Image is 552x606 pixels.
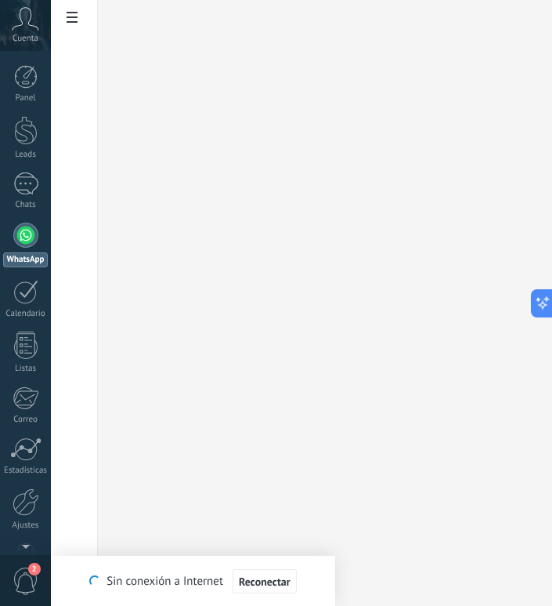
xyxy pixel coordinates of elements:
span: 2 [28,563,41,575]
div: Sin conexión a Internet [89,568,296,594]
div: Chats [3,200,49,210]
div: Panel [3,93,49,103]
div: Estadísticas [3,466,49,476]
div: Leads [3,150,49,160]
span: Cuenta [13,34,38,44]
button: Reconectar [233,569,297,594]
div: Ajustes [3,521,49,531]
div: WhatsApp [3,252,48,267]
div: Listas [3,364,49,374]
div: Correo [3,415,49,425]
div: Calendario [3,309,49,319]
span: Reconectar [239,576,290,587]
